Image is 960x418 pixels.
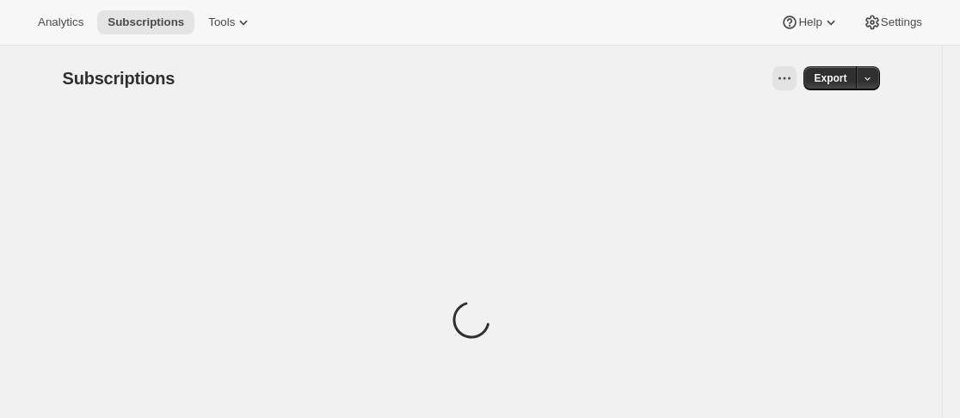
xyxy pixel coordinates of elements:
span: Subscriptions [108,15,184,29]
button: Subscriptions [97,10,194,34]
button: Help [771,10,849,34]
button: Export [803,66,857,90]
span: Subscriptions [63,69,175,88]
button: View actions for Subscriptions [772,66,797,90]
span: Analytics [38,15,83,29]
span: Export [814,71,846,85]
button: Settings [853,10,932,34]
button: Analytics [28,10,94,34]
span: Settings [881,15,922,29]
button: Tools [198,10,262,34]
span: Tools [208,15,235,29]
span: Help [798,15,822,29]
